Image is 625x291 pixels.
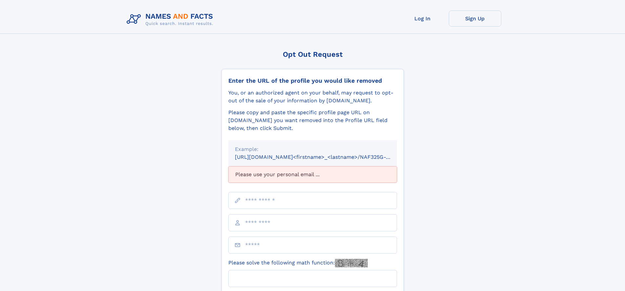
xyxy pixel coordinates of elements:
small: [URL][DOMAIN_NAME]<firstname>_<lastname>/NAF325G-xxxxxxxx [235,154,409,160]
a: Log In [396,10,449,27]
div: Enter the URL of the profile you would like removed [228,77,397,84]
div: Opt Out Request [221,50,404,58]
div: You, or an authorized agent on your behalf, may request to opt-out of the sale of your informatio... [228,89,397,105]
a: Sign Up [449,10,501,27]
div: Please use your personal email ... [228,166,397,183]
div: Please copy and paste the specific profile page URL on [DOMAIN_NAME] you want removed into the Pr... [228,109,397,132]
div: Example: [235,145,390,153]
label: Please solve the following math function: [228,259,368,267]
img: Logo Names and Facts [124,10,219,28]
